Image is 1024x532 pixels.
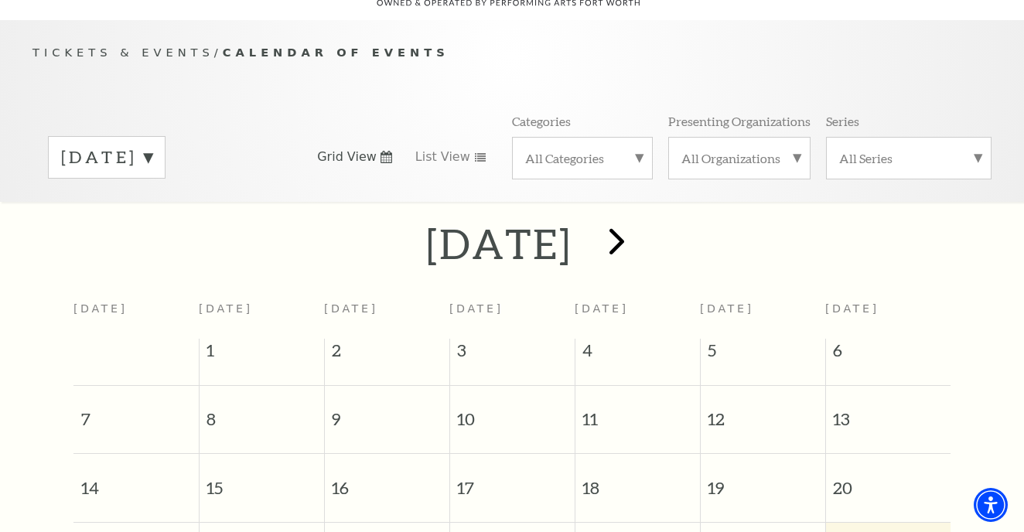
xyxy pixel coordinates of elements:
span: Tickets & Events [32,46,214,59]
span: [DATE] [825,302,879,315]
span: 2 [325,339,449,370]
span: 10 [450,386,575,439]
span: 20 [826,454,951,507]
span: 18 [575,454,700,507]
span: 13 [826,386,951,439]
label: [DATE] [61,145,152,169]
label: All Series [839,150,978,166]
span: 7 [73,386,199,439]
span: [DATE] [700,302,754,315]
span: 3 [450,339,575,370]
span: 15 [200,454,324,507]
span: 8 [200,386,324,439]
span: 9 [325,386,449,439]
span: [DATE] [449,302,503,315]
span: 5 [701,339,825,370]
span: Grid View [317,148,377,165]
p: / [32,43,992,63]
button: next [587,217,643,271]
span: [DATE] [324,302,378,315]
p: Series [826,113,859,129]
p: Presenting Organizations [668,113,811,129]
span: List View [415,148,470,165]
h2: [DATE] [426,219,572,268]
label: All Categories [525,150,640,166]
p: Categories [512,113,571,129]
span: 19 [701,454,825,507]
span: 14 [73,454,199,507]
label: All Organizations [681,150,797,166]
span: 17 [450,454,575,507]
span: 12 [701,386,825,439]
span: 6 [826,339,951,370]
span: Calendar of Events [223,46,449,59]
span: [DATE] [199,302,253,315]
span: 11 [575,386,700,439]
span: 16 [325,454,449,507]
th: [DATE] [73,293,199,339]
div: Accessibility Menu [974,488,1008,522]
span: 1 [200,339,324,370]
span: [DATE] [575,302,629,315]
span: 4 [575,339,700,370]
